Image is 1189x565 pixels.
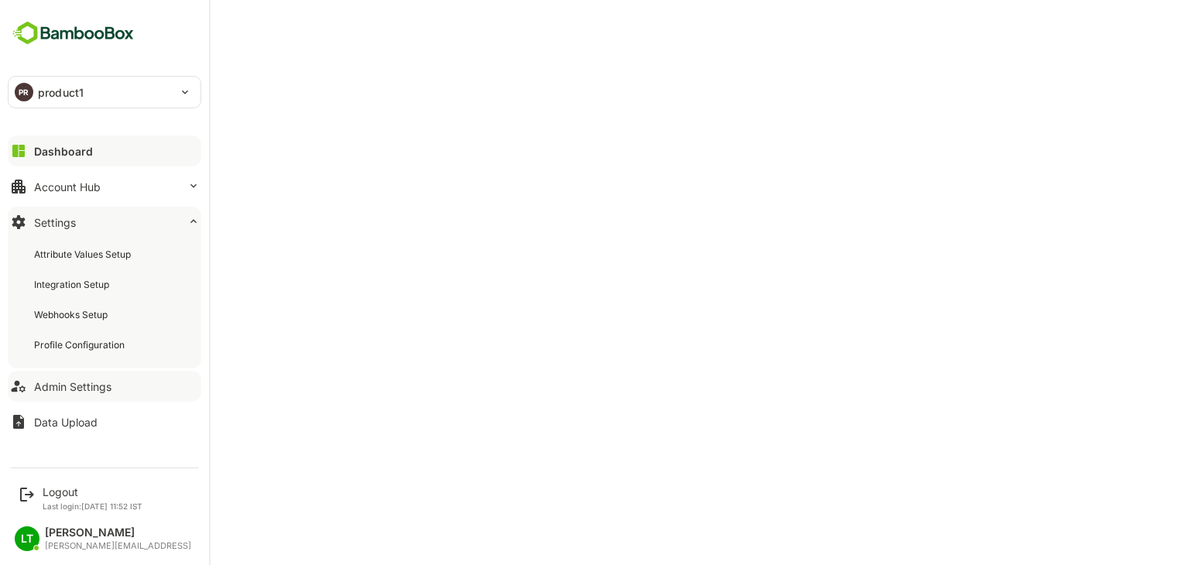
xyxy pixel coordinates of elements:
div: Data Upload [34,416,98,429]
div: Profile Configuration [34,338,128,351]
div: Settings [34,216,76,229]
div: Logout [43,485,142,498]
img: BambooboxFullLogoMark.5f36c76dfaba33ec1ec1367b70bb1252.svg [8,19,139,48]
div: Admin Settings [34,380,111,393]
div: [PERSON_NAME] [45,526,191,539]
div: PR [15,83,33,101]
div: [PERSON_NAME][EMAIL_ADDRESS] [45,541,191,551]
p: Last login: [DATE] 11:52 IST [43,502,142,511]
div: Webhooks Setup [34,308,111,321]
div: Account Hub [34,180,101,193]
button: Settings [8,207,201,238]
button: Dashboard [8,135,201,166]
button: Data Upload [8,406,201,437]
div: LT [15,526,39,551]
button: Admin Settings [8,371,201,402]
div: Integration Setup [34,278,112,291]
button: Account Hub [8,171,201,202]
div: Attribute Values Setup [34,248,134,261]
div: Dashboard [34,145,93,158]
p: product1 [38,84,84,101]
div: PRproduct1 [9,77,200,108]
